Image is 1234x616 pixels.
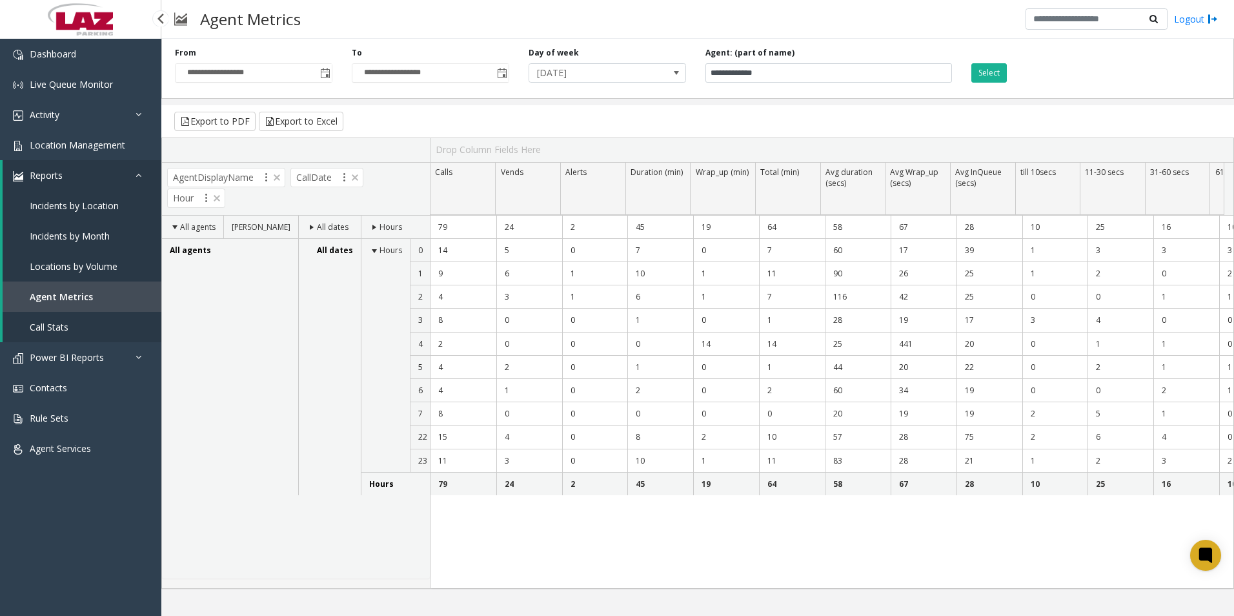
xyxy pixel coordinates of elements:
[1087,285,1153,309] td: 0
[562,333,628,356] td: 0
[891,239,956,262] td: 17
[174,112,256,131] button: Export to PDF
[379,245,402,256] span: Hours
[562,449,628,473] td: 0
[693,473,759,495] td: 19
[430,333,496,356] td: 2
[496,379,562,402] td: 1
[627,402,693,426] td: 0
[825,167,873,189] span: Avg duration (secs)
[825,309,891,332] td: 28
[430,356,496,379] td: 4
[1153,426,1219,449] td: 4
[13,414,23,424] img: 'icon'
[693,379,759,402] td: 0
[627,356,693,379] td: 1
[825,285,891,309] td: 116
[565,167,587,178] span: Alerts
[693,309,759,332] td: 0
[956,473,1022,495] td: 28
[1087,333,1153,356] td: 1
[1087,449,1153,473] td: 2
[1022,285,1088,309] td: 0
[352,47,362,59] label: To
[430,449,496,473] td: 11
[30,351,104,364] span: Power BI Reports
[1022,473,1088,495] td: 10
[418,455,427,466] span: 23
[627,262,693,285] td: 10
[30,108,59,121] span: Activity
[1022,449,1088,473] td: 1
[13,141,23,151] img: 'icon'
[496,216,562,239] td: 24
[418,245,423,256] span: 0
[418,431,427,442] span: 22
[436,143,541,156] span: Drop Column Fields Here
[562,473,628,495] td: 2
[1150,167,1189,178] span: 31-60 secs
[562,216,628,239] td: 2
[760,167,799,178] span: Total (min)
[30,139,125,151] span: Location Management
[1022,379,1088,402] td: 0
[562,239,628,262] td: 0
[759,285,825,309] td: 7
[496,426,562,449] td: 4
[956,333,1022,356] td: 20
[956,216,1022,239] td: 28
[825,473,891,495] td: 58
[1022,426,1088,449] td: 2
[232,221,290,232] span: [PERSON_NAME]
[418,291,423,302] span: 2
[1153,473,1219,495] td: 16
[3,251,161,282] a: Locations by Volume
[693,426,759,449] td: 2
[430,473,496,495] td: 79
[825,216,891,239] td: 58
[693,239,759,262] td: 0
[562,402,628,426] td: 0
[496,333,562,356] td: 0
[891,426,956,449] td: 28
[825,239,891,262] td: 60
[705,47,794,59] label: Agent: (part of name)
[3,282,161,312] a: Agent Metrics
[825,356,891,379] td: 44
[318,64,332,82] span: Toggle popup
[435,167,452,178] span: Calls
[1022,309,1088,332] td: 3
[891,449,956,473] td: 28
[562,262,628,285] td: 1
[1153,239,1219,262] td: 3
[891,262,956,285] td: 26
[1087,262,1153,285] td: 2
[496,262,562,285] td: 6
[496,285,562,309] td: 3
[170,245,211,256] span: All agents
[956,285,1022,309] td: 25
[1022,216,1088,239] td: 10
[693,216,759,239] td: 19
[696,167,749,178] span: Wrap_up (min)
[30,200,119,212] span: Incidents by Location
[1087,239,1153,262] td: 3
[891,379,956,402] td: 34
[890,167,938,189] span: Avg Wrap_up (secs)
[825,333,891,356] td: 25
[13,110,23,121] img: 'icon'
[1153,379,1219,402] td: 2
[759,379,825,402] td: 2
[30,230,110,242] span: Incidents by Month
[496,356,562,379] td: 2
[1087,309,1153,332] td: 4
[956,379,1022,402] td: 19
[496,402,562,426] td: 0
[430,379,496,402] td: 4
[956,449,1022,473] td: 21
[501,167,523,178] span: Vends
[430,309,496,332] td: 8
[759,402,825,426] td: 0
[891,216,956,239] td: 67
[1153,402,1219,426] td: 1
